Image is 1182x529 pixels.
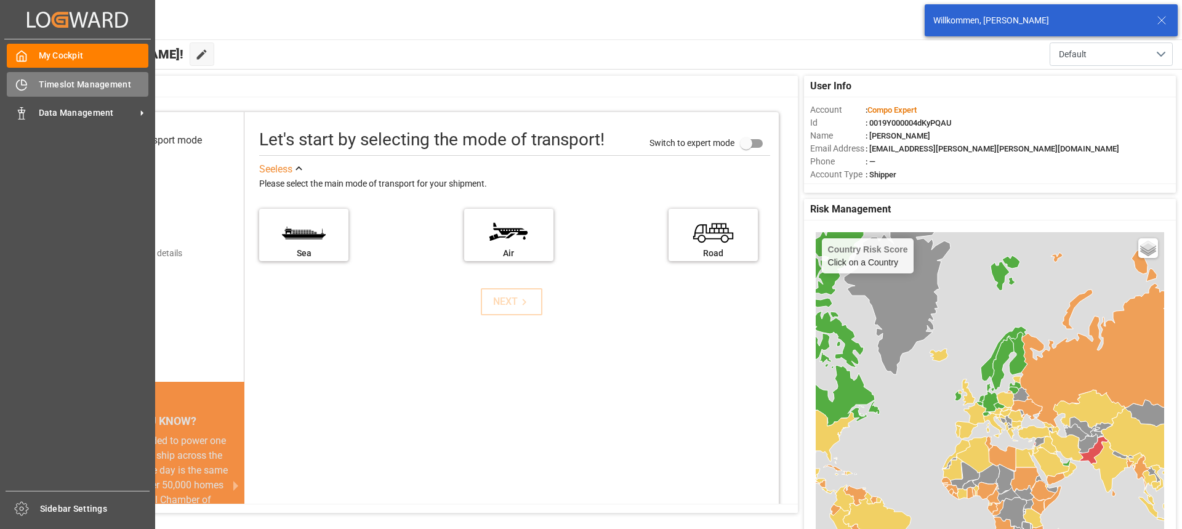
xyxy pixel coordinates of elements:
[866,170,896,179] span: : Shipper
[40,503,150,515] span: Sidebar Settings
[866,105,917,115] span: :
[866,157,875,166] span: : —
[7,44,148,68] a: My Cockpit
[810,129,866,142] span: Name
[810,79,851,94] span: User Info
[810,103,866,116] span: Account
[867,105,917,115] span: Compo Expert
[39,49,149,62] span: My Cockpit
[493,294,531,309] div: NEXT
[39,107,136,119] span: Data Management
[470,247,547,260] div: Air
[481,288,542,315] button: NEXT
[66,408,244,434] div: DID YOU KNOW?
[828,244,908,254] h4: Country Risk Score
[51,42,183,66] span: Hello [PERSON_NAME]!
[866,131,930,140] span: : [PERSON_NAME]
[81,434,230,522] div: The energy needed to power one large container ship across the ocean in a single day is the same ...
[675,247,752,260] div: Road
[1138,238,1158,258] a: Layers
[1059,48,1087,61] span: Default
[259,127,605,153] div: Let's start by selecting the mode of transport!
[810,155,866,168] span: Phone
[649,137,734,147] span: Switch to expert mode
[259,162,292,177] div: See less
[866,144,1119,153] span: : [EMAIL_ADDRESS][PERSON_NAME][PERSON_NAME][DOMAIN_NAME]
[39,78,149,91] span: Timeslot Management
[828,244,908,267] div: Click on a Country
[810,202,891,217] span: Risk Management
[7,72,148,96] a: Timeslot Management
[1050,42,1173,66] button: open menu
[866,118,952,127] span: : 0019Y000004dKyPQAU
[933,14,1145,27] div: Willkommen, [PERSON_NAME]
[810,168,866,181] span: Account Type
[265,247,342,260] div: Sea
[810,142,866,155] span: Email Address
[810,116,866,129] span: Id
[259,177,770,192] div: Please select the main mode of transport for your shipment.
